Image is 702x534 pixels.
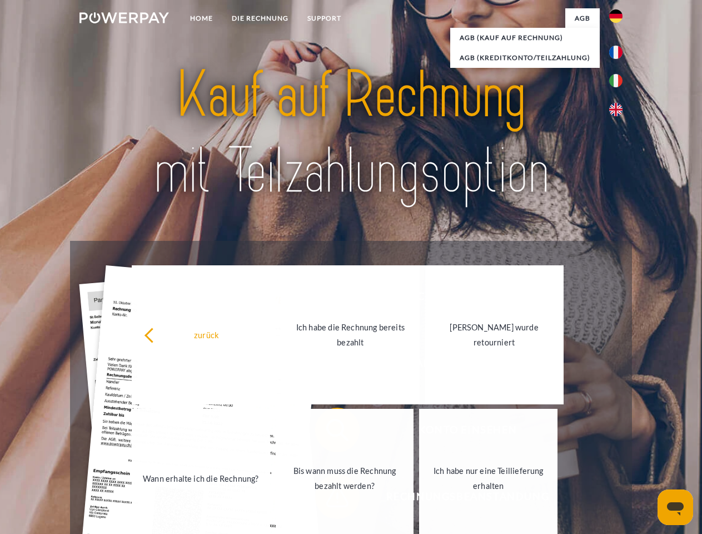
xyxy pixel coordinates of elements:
img: it [609,74,623,87]
a: Home [181,8,222,28]
img: de [609,9,623,23]
div: Ich habe nur eine Teillieferung erhalten [426,463,551,493]
div: Bis wann muss die Rechnung bezahlt werden? [282,463,407,493]
a: AGB (Kreditkonto/Teilzahlung) [450,48,600,68]
div: Wann erhalte ich die Rechnung? [138,471,263,486]
a: AGB (Kauf auf Rechnung) [450,28,600,48]
a: SUPPORT [298,8,351,28]
div: Ich habe die Rechnung bereits bezahlt [288,320,413,350]
div: [PERSON_NAME] wurde retourniert [432,320,557,350]
img: en [609,103,623,116]
img: logo-powerpay-white.svg [79,12,169,23]
a: DIE RECHNUNG [222,8,298,28]
div: zurück [144,327,269,342]
img: title-powerpay_de.svg [106,53,596,213]
iframe: Schaltfläche zum Öffnen des Messaging-Fensters [658,489,693,525]
img: fr [609,46,623,59]
a: agb [565,8,600,28]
